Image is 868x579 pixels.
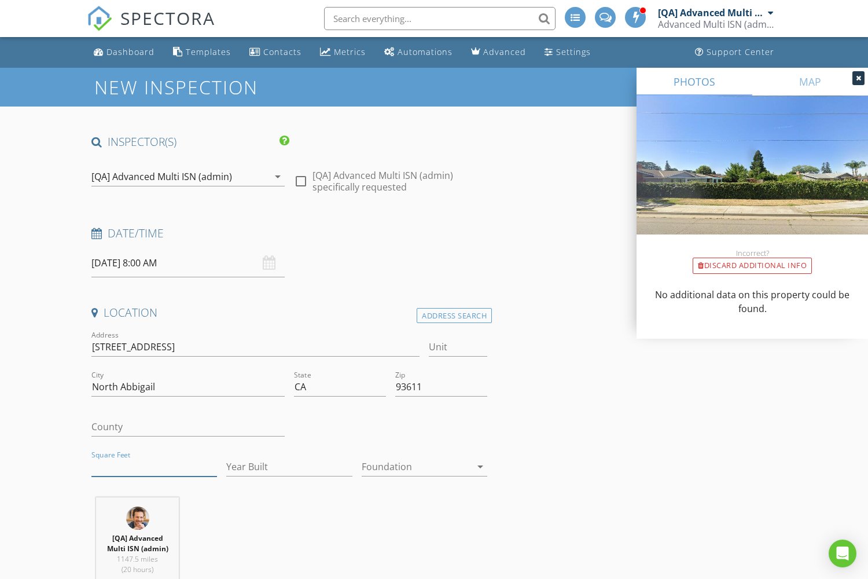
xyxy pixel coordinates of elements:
img: younginspector.jpg [126,507,149,530]
a: Dashboard [89,42,159,63]
div: Settings [556,46,591,57]
div: Discard Additional info [693,258,812,274]
a: Contacts [245,42,306,63]
span: SPECTORA [120,6,215,30]
i: arrow_drop_down [271,170,285,184]
div: Incorrect? [637,248,868,258]
div: Metrics [334,46,366,57]
h4: INSPECTOR(S) [91,134,289,149]
div: Advanced Multi ISN (admin) Company [658,19,774,30]
a: Settings [540,42,595,63]
div: Address Search [417,308,492,324]
div: Open Intercom Messenger [829,540,856,567]
a: MAP [752,68,868,96]
p: No additional data on this property could be found. [650,288,854,316]
strong: [QA] Advanced Multi ISN (admin) [107,533,168,554]
span: 1147.5 miles [117,554,158,564]
input: Search everything... [324,7,556,30]
div: [QA] Advanced Multi ISN (admin) [91,171,232,182]
i: arrow_drop_down [473,460,487,474]
label: [QA] Advanced Multi ISN (admin) specifically requested [312,170,487,193]
a: Support Center [690,42,779,63]
img: The Best Home Inspection Software - Spectora [87,6,112,31]
div: [QA] Advanced Multi ISN (admin) [658,7,765,19]
div: Advanced [483,46,526,57]
a: SPECTORA [87,16,215,40]
span: (20 hours) [122,565,153,574]
h4: Date/Time [91,226,487,241]
a: Metrics [315,42,370,63]
img: streetview [637,96,868,262]
a: PHOTOS [637,68,752,96]
div: Automations [398,46,453,57]
input: Select date [91,249,285,277]
div: Dashboard [106,46,155,57]
a: Advanced [466,42,531,63]
h1: New Inspection [94,77,351,97]
a: Automations (Advanced) [380,42,457,63]
div: Templates [186,46,231,57]
div: Contacts [263,46,301,57]
h4: Location [91,305,487,320]
a: Templates [168,42,236,63]
div: Support Center [707,46,774,57]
